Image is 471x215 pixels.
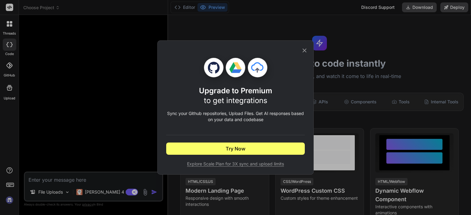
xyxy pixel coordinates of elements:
[204,96,267,105] span: to get integrations
[166,110,305,123] p: Sync your Github repositories, Upload Files. Get AI responses based on your data and codebase
[166,161,305,167] span: Explore Scale Plan for 3X sync and upload limits
[226,145,245,152] span: Try Now
[199,86,272,106] h1: Upgrade to Premium
[166,143,305,155] button: Try Now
